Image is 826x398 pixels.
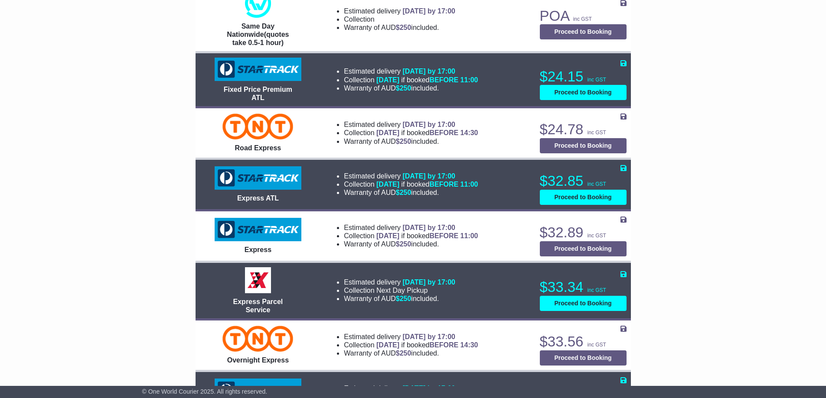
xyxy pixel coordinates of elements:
span: BEFORE [429,181,458,188]
li: Warranty of AUD included. [344,23,455,32]
span: inc GST [588,181,606,187]
span: [DATE] [376,129,399,136]
button: Proceed to Booking [540,350,627,366]
span: inc GST [573,16,592,22]
button: Proceed to Booking [540,24,627,39]
span: BEFORE [429,232,458,239]
span: Fixed Price Premium ATL [224,86,292,101]
span: © One World Courier 2025. All rights reserved. [142,388,268,395]
span: Road Express [235,144,281,152]
span: 250 [400,349,411,357]
span: 250 [400,84,411,92]
span: 11:00 [460,181,478,188]
span: inc GST [588,287,606,293]
span: [DATE] by 17:00 [402,172,455,180]
span: 11:00 [460,232,478,239]
button: Proceed to Booking [540,85,627,100]
button: Proceed to Booking [540,296,627,311]
span: if booked [376,341,478,349]
span: $ [396,84,411,92]
span: Same Day Nationwide(quotes take 0.5-1 hour) [227,23,289,46]
span: [DATE] by 17:00 [402,7,455,15]
span: 14:30 [460,129,478,136]
span: 11:00 [460,76,478,84]
span: $ [396,349,411,357]
li: Collection [344,341,478,349]
span: 250 [400,295,411,302]
p: $33.56 [540,333,627,350]
span: $ [396,189,411,196]
span: Express ATL [237,194,279,202]
span: Express Parcel Service [233,298,283,314]
li: Collection [344,180,478,188]
span: 250 [400,24,411,31]
p: $32.85 [540,172,627,190]
li: Estimated delivery [344,223,478,232]
span: BEFORE [429,341,458,349]
img: Border Express: Express Parcel Service [245,267,271,293]
span: [DATE] [376,181,399,188]
li: Estimated delivery [344,278,455,286]
span: inc GST [588,129,606,136]
span: if booked [376,181,478,188]
span: 250 [400,189,411,196]
p: $24.78 [540,121,627,138]
span: BEFORE [429,76,458,84]
li: Collection [344,129,478,137]
img: StarTrack: Fixed Price Premium ATL [215,58,301,81]
span: 250 [400,240,411,248]
li: Warranty of AUD included. [344,240,478,248]
li: Warranty of AUD included. [344,84,478,92]
img: TNT Domestic: Overnight Express [222,326,293,352]
button: Proceed to Booking [540,138,627,153]
span: 14:30 [460,341,478,349]
p: POA [540,7,627,25]
button: Proceed to Booking [540,190,627,205]
span: Overnight Express [227,356,289,364]
li: Estimated delivery [344,120,478,129]
span: if booked [376,129,478,136]
li: Estimated delivery [344,67,478,75]
span: $ [396,24,411,31]
li: Collection [344,232,478,240]
li: Estimated delivery [344,384,478,392]
span: BEFORE [429,129,458,136]
li: Warranty of AUD included. [344,188,478,197]
p: $24.15 [540,68,627,85]
span: [DATE] [376,232,399,239]
span: [DATE] [376,76,399,84]
span: inc GST [588,342,606,348]
p: $32.89 [540,224,627,241]
li: Warranty of AUD included. [344,349,478,357]
span: [DATE] by 17:00 [402,121,455,128]
img: TNT Domestic: Road Express [222,113,293,139]
span: $ [396,138,411,145]
span: if booked [376,232,478,239]
span: [DATE] by 17:00 [402,68,455,75]
li: Estimated delivery [344,7,455,15]
span: [DATE] by 17:00 [402,278,455,286]
p: $33.34 [540,278,627,296]
span: if booked [376,76,478,84]
li: Warranty of AUD included. [344,137,478,146]
span: [DATE] [376,341,399,349]
span: $ [396,240,411,248]
span: [DATE] by 17:00 [402,385,455,392]
span: [DATE] by 17:00 [402,224,455,231]
li: Collection [344,76,478,84]
li: Estimated delivery [344,333,478,341]
span: Next Day Pickup [376,287,428,294]
span: $ [396,295,411,302]
span: inc GST [588,233,606,239]
li: Warranty of AUD included. [344,294,455,303]
span: inc GST [588,77,606,83]
img: StarTrack: Express ATL [215,166,301,190]
span: [DATE] by 17:00 [402,333,455,340]
li: Collection [344,15,455,23]
span: 250 [400,138,411,145]
span: Express [245,246,271,253]
img: StarTrack: Express [215,218,301,241]
li: Estimated delivery [344,172,478,180]
button: Proceed to Booking [540,241,627,256]
li: Collection [344,286,455,294]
